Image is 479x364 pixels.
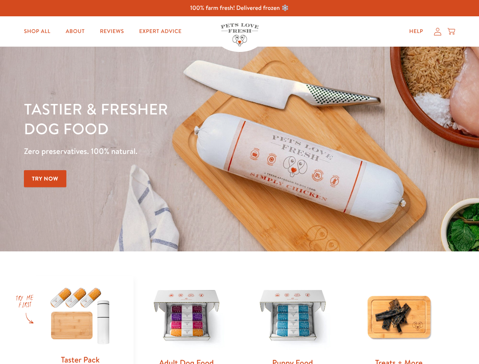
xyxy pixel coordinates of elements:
h1: Tastier & fresher dog food [24,99,311,138]
p: Zero preservatives. 100% natural. [24,144,311,158]
a: Shop All [18,24,57,39]
a: Try Now [24,170,66,187]
a: Expert Advice [133,24,188,39]
img: Pets Love Fresh [221,23,259,46]
a: Help [403,24,429,39]
a: About [60,24,91,39]
a: Reviews [94,24,130,39]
